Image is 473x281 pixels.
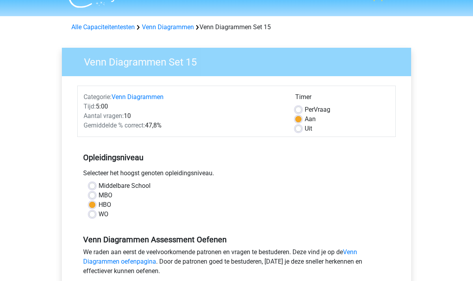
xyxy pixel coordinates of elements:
label: Vraag [305,105,330,114]
a: Alle Capaciteitentesten [71,23,135,31]
div: 10 [78,111,289,121]
h5: Opleidingsniveau [83,150,390,165]
div: We raden aan eerst de veelvoorkomende patronen en vragen te bestuderen. Deze vind je op de . Door... [77,247,396,279]
label: Aan [305,114,316,124]
span: Gemiddelde % correct: [84,122,145,129]
label: Uit [305,124,312,133]
div: Venn Diagrammen Set 15 [68,22,405,32]
span: Aantal vragen: [84,112,124,120]
a: Venn Diagrammen [142,23,194,31]
span: Categorie: [84,93,112,101]
div: 5:00 [78,102,289,111]
h3: Venn Diagrammen Set 15 [74,53,405,68]
div: Selecteer het hoogst genoten opleidingsniveau. [77,169,396,181]
span: Tijd: [84,103,96,110]
label: HBO [99,200,111,210]
label: Middelbare School [99,181,151,191]
label: MBO [99,191,112,200]
div: Timer [295,92,389,105]
span: Per [305,106,314,113]
div: 47,8% [78,121,289,130]
a: Venn Diagrammen [112,93,164,101]
h5: Venn Diagrammen Assessment Oefenen [83,235,390,244]
label: WO [99,210,108,219]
